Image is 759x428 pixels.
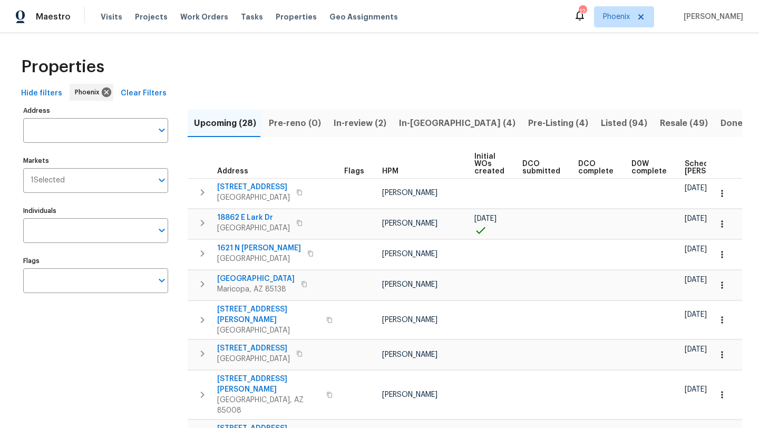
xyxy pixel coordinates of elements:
span: [DATE] [685,246,707,253]
span: In-review (2) [334,116,386,131]
span: Work Orders [180,12,228,22]
span: [PERSON_NAME] [382,189,437,197]
button: Open [154,273,169,288]
span: [PERSON_NAME] [382,220,437,227]
span: HPM [382,168,398,175]
button: Clear Filters [116,84,171,103]
span: 1621 N [PERSON_NAME] [217,243,301,254]
span: [DATE] [685,215,707,222]
span: Tasks [241,13,263,21]
span: 1 Selected [31,176,65,185]
button: Open [154,123,169,138]
span: Properties [21,62,104,72]
span: [GEOGRAPHIC_DATA] [217,354,290,364]
span: Initial WOs created [474,153,504,175]
button: Hide filters [17,84,66,103]
span: Phoenix [75,87,104,98]
label: Markets [23,158,168,164]
span: [DATE] [685,184,707,192]
span: 18862 E Lark Dr [217,212,290,223]
label: Individuals [23,208,168,214]
label: Flags [23,258,168,264]
label: Address [23,108,168,114]
span: [STREET_ADDRESS] [217,343,290,354]
span: [PERSON_NAME] [382,281,437,288]
span: [PERSON_NAME] [382,250,437,258]
span: [GEOGRAPHIC_DATA] [217,223,290,234]
span: Flags [344,168,364,175]
span: [PERSON_NAME] [679,12,743,22]
span: [DATE] [685,276,707,284]
span: [GEOGRAPHIC_DATA] [217,254,301,264]
span: [PERSON_NAME] [382,391,437,398]
span: Pre-reno (0) [269,116,321,131]
span: [STREET_ADDRESS][PERSON_NAME] [217,304,320,325]
span: Maricopa, AZ 85138 [217,284,295,295]
span: Projects [135,12,168,22]
span: Visits [101,12,122,22]
span: Scheduled [PERSON_NAME] [685,160,744,175]
span: Geo Assignments [329,12,398,22]
span: [DATE] [474,215,497,222]
span: In-[GEOGRAPHIC_DATA] (4) [399,116,515,131]
span: Hide filters [21,87,62,100]
span: [GEOGRAPHIC_DATA] [217,192,290,203]
span: Maestro [36,12,71,22]
span: Listed (94) [601,116,647,131]
span: Resale (49) [660,116,708,131]
span: [GEOGRAPHIC_DATA] [217,274,295,284]
span: [GEOGRAPHIC_DATA] [217,325,320,336]
span: Address [217,168,248,175]
div: 12 [579,6,586,17]
span: Upcoming (28) [194,116,256,131]
span: [DATE] [685,346,707,353]
span: DCO complete [578,160,614,175]
span: Properties [276,12,317,22]
span: D0W complete [631,160,667,175]
span: Pre-Listing (4) [528,116,588,131]
span: [STREET_ADDRESS] [217,182,290,192]
button: Open [154,223,169,238]
span: [GEOGRAPHIC_DATA], AZ 85008 [217,395,320,416]
span: [DATE] [685,386,707,393]
span: [PERSON_NAME] [382,351,437,358]
span: Phoenix [603,12,630,22]
span: [DATE] [685,311,707,318]
span: Clear Filters [121,87,167,100]
button: Open [154,173,169,188]
div: Phoenix [70,84,113,101]
span: [PERSON_NAME] [382,316,437,324]
span: [STREET_ADDRESS][PERSON_NAME] [217,374,320,395]
span: DCO submitted [522,160,560,175]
